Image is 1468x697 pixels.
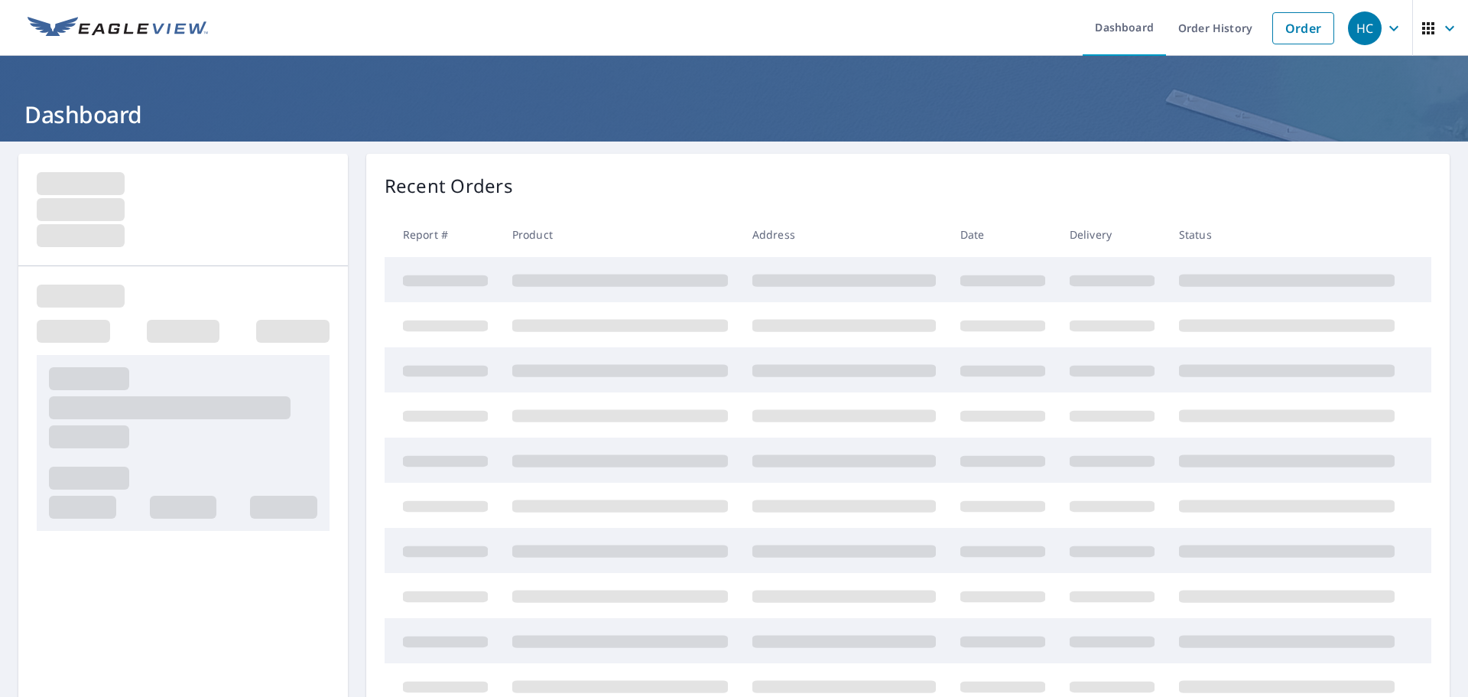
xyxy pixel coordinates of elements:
[1057,212,1167,257] th: Delivery
[948,212,1057,257] th: Date
[28,17,208,40] img: EV Logo
[1167,212,1407,257] th: Status
[500,212,740,257] th: Product
[1348,11,1382,45] div: HC
[385,172,513,200] p: Recent Orders
[1272,12,1334,44] a: Order
[385,212,500,257] th: Report #
[740,212,948,257] th: Address
[18,99,1450,130] h1: Dashboard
